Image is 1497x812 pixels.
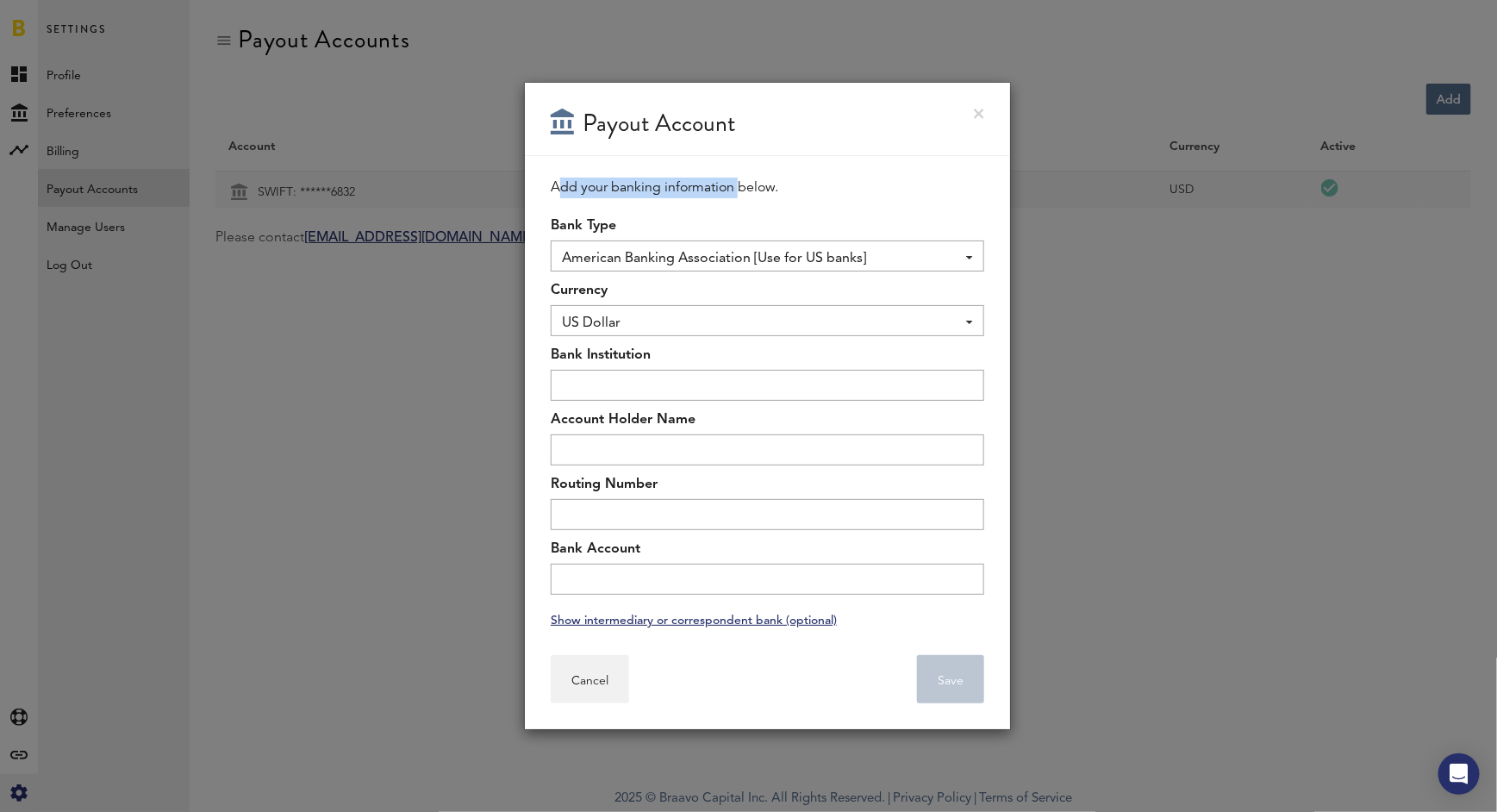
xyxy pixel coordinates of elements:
span: Support [36,12,98,28]
span: American Banking Association [Use for US banks] [562,244,956,273]
div: Payout Account [583,109,736,138]
button: Save [917,655,984,703]
div: Open Intercom Messenger [1438,753,1480,795]
a: Show intermediary or correspondent bank (optional) [551,615,837,627]
button: Cancel [551,655,629,703]
label: Bank Account [551,539,640,559]
label: Account Holder Name [551,409,695,430]
label: Bank Institution [551,345,651,365]
span: US Dollar [562,309,956,338]
label: Routing Number [551,474,658,495]
img: 63.png [551,109,574,134]
div: Add your banking information below. [551,178,984,198]
label: Currency [551,280,608,301]
label: Bank Type [551,215,616,236]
